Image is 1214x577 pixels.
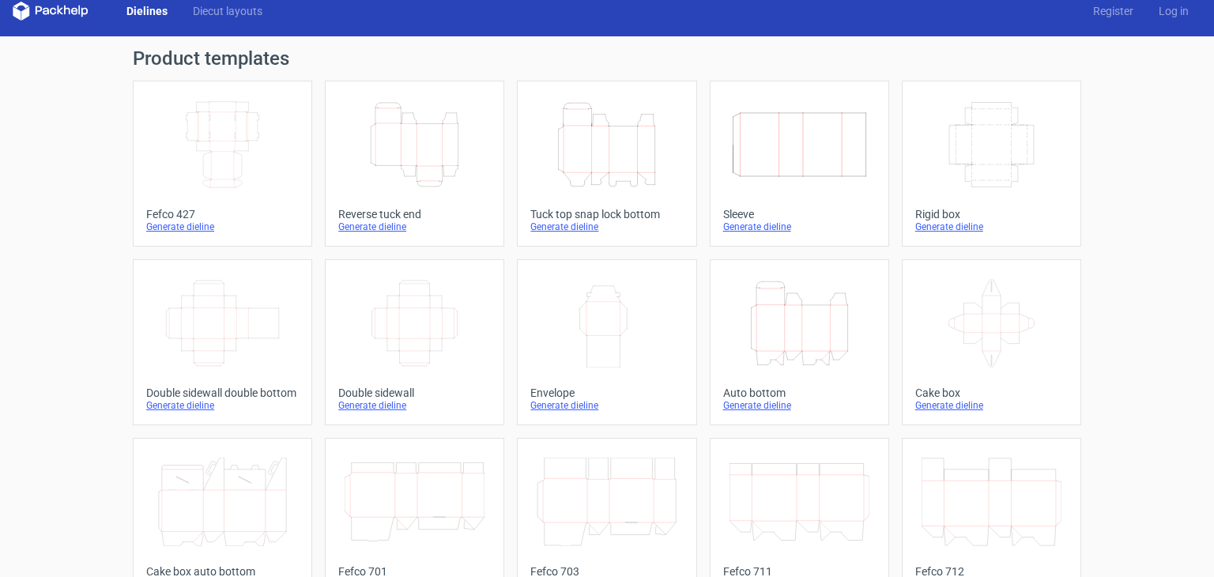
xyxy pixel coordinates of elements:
div: Auto bottom [723,387,876,399]
div: Sleeve [723,208,876,221]
a: Cake boxGenerate dieline [902,259,1081,425]
div: Tuck top snap lock bottom [530,208,683,221]
div: Generate dieline [723,399,876,412]
div: Rigid box [915,208,1068,221]
a: Dielines [114,3,180,19]
div: Envelope [530,387,683,399]
a: Log in [1146,3,1201,19]
div: Generate dieline [915,221,1068,233]
div: Double sidewall [338,387,491,399]
a: Reverse tuck endGenerate dieline [325,81,504,247]
div: Generate dieline [146,399,299,412]
div: Generate dieline [338,399,491,412]
div: Double sidewall double bottom [146,387,299,399]
div: Generate dieline [146,221,299,233]
div: Generate dieline [530,399,683,412]
div: Generate dieline [915,399,1068,412]
a: Diecut layouts [180,3,275,19]
a: Rigid boxGenerate dieline [902,81,1081,247]
a: Tuck top snap lock bottomGenerate dieline [517,81,696,247]
div: Generate dieline [338,221,491,233]
div: Reverse tuck end [338,208,491,221]
div: Cake box [915,387,1068,399]
h1: Product templates [133,49,1081,68]
a: Auto bottomGenerate dieline [710,259,889,425]
div: Fefco 427 [146,208,299,221]
a: Fefco 427Generate dieline [133,81,312,247]
a: Double sidewallGenerate dieline [325,259,504,425]
div: Generate dieline [723,221,876,233]
a: Double sidewall double bottomGenerate dieline [133,259,312,425]
a: SleeveGenerate dieline [710,81,889,247]
a: EnvelopeGenerate dieline [517,259,696,425]
div: Generate dieline [530,221,683,233]
a: Register [1080,3,1146,19]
